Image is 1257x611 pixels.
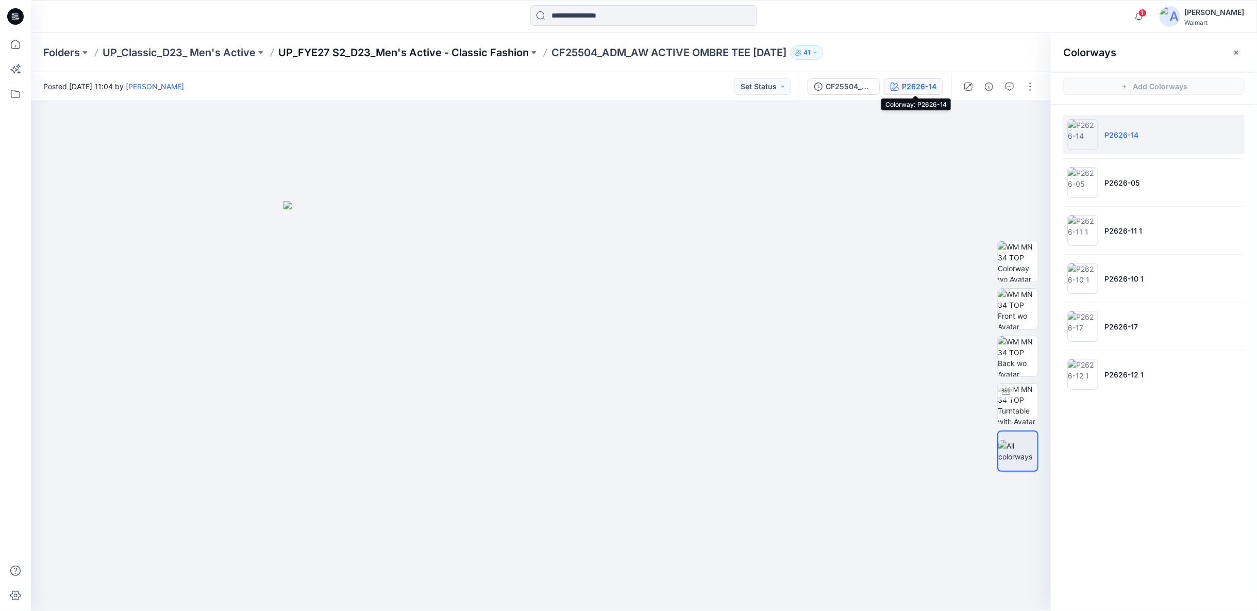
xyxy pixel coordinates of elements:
[1067,167,1098,198] img: P2626-05
[551,45,786,60] p: CF25504_ADM_AW ACTIVE OMBRE TEE [DATE]
[826,81,873,92] div: CF25504_ADM_AW ACTIVE OMBRE TEE [DATE]
[1063,46,1116,59] h2: Colorways
[1184,6,1244,19] div: [PERSON_NAME]
[791,45,823,60] button: 41
[126,82,184,91] a: [PERSON_NAME]
[1067,359,1098,390] img: P2626-12 1
[902,81,936,92] div: P2626-14
[1104,273,1144,284] p: P2626-10 1
[998,440,1037,462] img: All colorways
[1104,129,1138,140] p: P2626-14
[1104,225,1142,236] p: P2626-11 1
[283,201,799,610] img: eyJhbGciOiJIUzI1NiIsImtpZCI6IjAiLCJzbHQiOiJzZXMiLCJ0eXAiOiJKV1QifQ.eyJkYXRhIjp7InR5cGUiOiJzdG9yYW...
[998,241,1038,282] img: WM MN 34 TOP Colorway wo Avatar
[1104,177,1139,188] p: P2626-05
[278,45,529,60] a: UP_FYE27 S2_D23_Men's Active - Classic Fashion
[43,45,80,60] a: Folders
[1067,263,1098,294] img: P2626-10 1
[1067,215,1098,246] img: P2626-11 1
[803,47,810,58] p: 41
[884,78,943,95] button: P2626-14
[1160,6,1180,27] img: avatar
[103,45,256,60] a: UP_Classic_D23_ Men's Active
[1104,369,1144,380] p: P2626-12 1
[998,384,1038,424] img: WM MN 34 TOP Turntable with Avatar
[981,78,997,95] button: Details
[1138,9,1147,17] span: 1
[1184,19,1244,26] div: Walmart
[1067,119,1098,150] img: P2626-14
[998,289,1038,329] img: WM MN 34 TOP Front wo Avatar
[43,81,184,92] span: Posted [DATE] 11:04 by
[998,336,1038,376] img: WM MN 34 TOP Back wo Avatar
[808,78,880,95] button: CF25504_ADM_AW ACTIVE OMBRE TEE [DATE]
[1104,321,1138,332] p: P2626-17
[1067,311,1098,342] img: P2626-17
